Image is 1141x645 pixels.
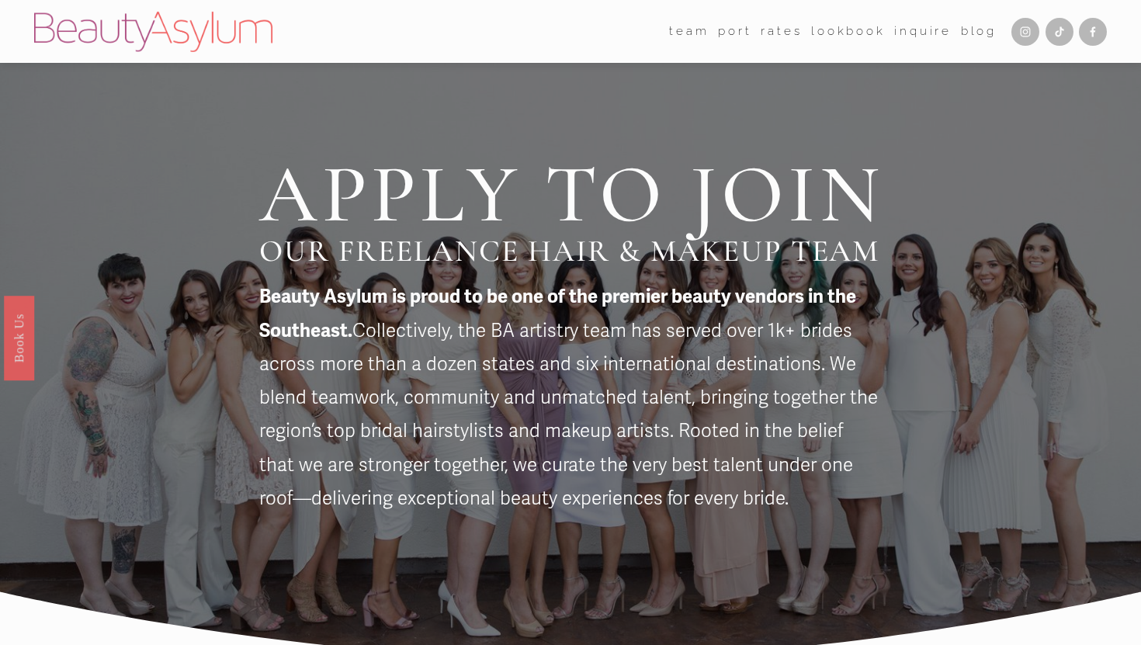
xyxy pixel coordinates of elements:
[1079,18,1107,46] a: Facebook
[761,19,802,43] a: Rates
[894,19,952,43] a: Inquire
[259,285,860,342] strong: Beauty Asylum is proud to be one of the premier beauty vendors in the Southeast.
[259,154,883,236] h2: APPLY TO JOIN
[961,19,997,43] a: Blog
[1011,18,1039,46] a: Instagram
[4,295,34,380] a: Book Us
[34,12,272,52] img: Beauty Asylum | Bridal Hair &amp; Makeup Charlotte &amp; Atlanta
[718,19,751,43] a: port
[1046,18,1073,46] a: TikTok
[259,280,881,515] p: Collectively, the BA artistry team has served over 1k+ brides across more than a dozen states and...
[811,19,885,43] a: Lookbook
[259,236,879,267] h2: OUR FREELANCE HAIR & MAKEUP TEAM
[669,19,709,43] a: folder dropdown
[669,21,709,42] span: team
